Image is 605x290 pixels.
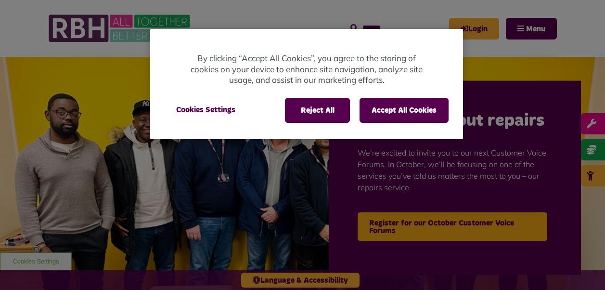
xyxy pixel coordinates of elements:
[285,98,350,123] button: Reject All
[150,29,463,139] div: Cookie banner
[165,98,247,122] button: Cookies Settings
[189,53,425,86] p: By clicking “Accept All Cookies”, you agree to the storing of cookies on your device to enhance s...
[150,29,463,139] div: Privacy
[360,98,449,123] button: Accept All Cookies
